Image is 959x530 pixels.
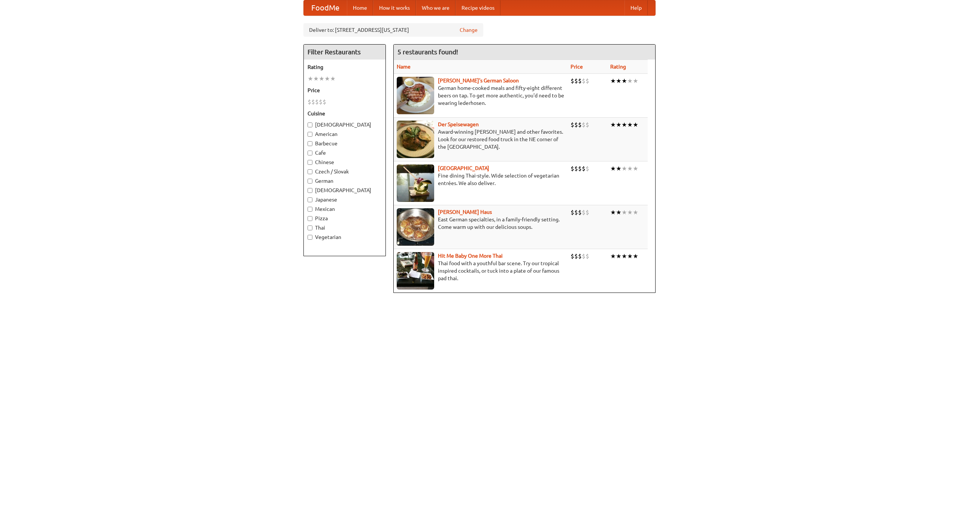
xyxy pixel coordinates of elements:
[308,188,312,193] input: [DEMOGRAPHIC_DATA]
[308,130,382,138] label: American
[610,64,626,70] a: Rating
[578,208,582,216] li: $
[574,121,578,129] li: $
[610,77,616,85] li: ★
[397,77,434,114] img: esthers.jpg
[633,77,638,85] li: ★
[397,121,434,158] img: speisewagen.jpg
[610,121,616,129] li: ★
[311,98,315,106] li: $
[308,160,312,165] input: Chinese
[397,252,434,290] img: babythai.jpg
[438,121,479,127] a: Der Speisewagen
[397,172,565,187] p: Fine dining Thai-style. Wide selection of vegetarian entrées. We also deliver.
[571,252,574,260] li: $
[308,121,382,128] label: [DEMOGRAPHIC_DATA]
[308,158,382,166] label: Chinese
[438,78,519,84] a: [PERSON_NAME]'s German Saloon
[308,215,382,222] label: Pizza
[616,121,621,129] li: ★
[347,0,373,15] a: Home
[308,87,382,94] h5: Price
[627,252,633,260] li: ★
[621,208,627,216] li: ★
[397,84,565,107] p: German home-cooked meals and fifty-eight different beers on tap. To get more authentic, you'd nee...
[308,179,312,184] input: German
[304,45,385,60] h4: Filter Restaurants
[397,48,458,55] ng-pluralize: 5 restaurants found!
[574,208,578,216] li: $
[308,197,312,202] input: Japanese
[308,196,382,203] label: Japanese
[438,253,503,259] a: Hit Me Baby One More Thai
[397,216,565,231] p: East German specialties, in a family-friendly setting. Come warm up with our delicious soups.
[308,187,382,194] label: [DEMOGRAPHIC_DATA]
[627,121,633,129] li: ★
[574,77,578,85] li: $
[578,164,582,173] li: $
[582,208,586,216] li: $
[373,0,416,15] a: How it works
[315,98,319,106] li: $
[397,128,565,151] p: Award-winning [PERSON_NAME] and other favorites. Look for our restored food truck in the NE corne...
[571,208,574,216] li: $
[308,110,382,117] h5: Cuisine
[308,216,312,221] input: Pizza
[633,208,638,216] li: ★
[308,75,313,83] li: ★
[610,252,616,260] li: ★
[308,122,312,127] input: [DEMOGRAPHIC_DATA]
[586,121,589,129] li: $
[578,121,582,129] li: $
[627,77,633,85] li: ★
[308,168,382,175] label: Czech / Slovak
[319,98,323,106] li: $
[621,121,627,129] li: ★
[578,77,582,85] li: $
[582,164,586,173] li: $
[610,208,616,216] li: ★
[308,149,382,157] label: Cafe
[586,208,589,216] li: $
[627,164,633,173] li: ★
[319,75,324,83] li: ★
[397,208,434,246] img: kohlhaus.jpg
[616,208,621,216] li: ★
[308,207,312,212] input: Mexican
[330,75,336,83] li: ★
[438,165,489,171] a: [GEOGRAPHIC_DATA]
[586,164,589,173] li: $
[586,77,589,85] li: $
[304,0,347,15] a: FoodMe
[416,0,456,15] a: Who we are
[438,209,492,215] a: [PERSON_NAME] Haus
[616,77,621,85] li: ★
[578,252,582,260] li: $
[571,121,574,129] li: $
[308,233,382,241] label: Vegetarian
[460,26,478,34] a: Change
[397,260,565,282] p: Thai food with a youthful bar scene. Try our tropical inspired cocktails, or tuck into a plate of...
[308,177,382,185] label: German
[308,141,312,146] input: Barbecue
[574,164,578,173] li: $
[313,75,319,83] li: ★
[397,64,411,70] a: Name
[571,77,574,85] li: $
[308,151,312,155] input: Cafe
[308,225,312,230] input: Thai
[586,252,589,260] li: $
[324,75,330,83] li: ★
[308,224,382,231] label: Thai
[621,252,627,260] li: ★
[308,169,312,174] input: Czech / Slovak
[633,121,638,129] li: ★
[397,164,434,202] img: satay.jpg
[571,164,574,173] li: $
[308,140,382,147] label: Barbecue
[303,23,483,37] div: Deliver to: [STREET_ADDRESS][US_STATE]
